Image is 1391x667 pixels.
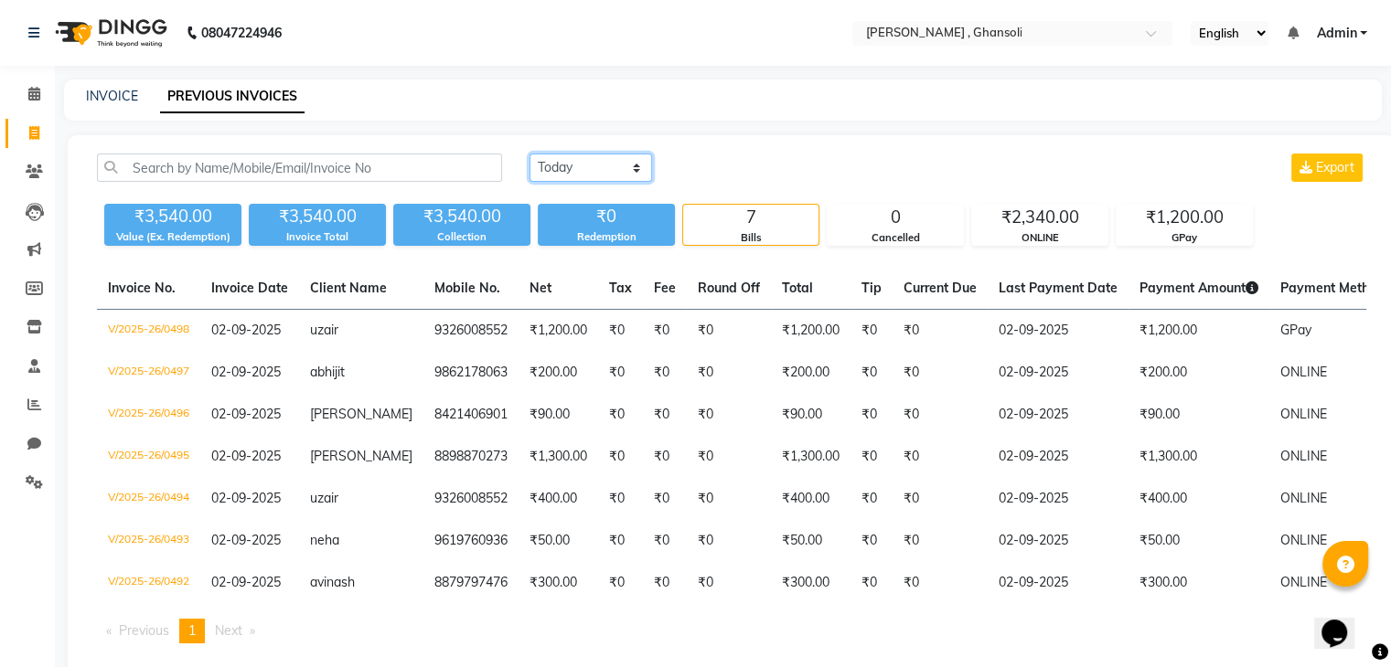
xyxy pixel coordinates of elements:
[423,478,519,520] td: 9326008552
[771,478,851,520] td: ₹400.00
[851,436,893,478] td: ₹0
[310,364,345,380] span: abhijit
[988,352,1129,394] td: 02-09-2025
[211,406,281,422] span: 02-09-2025
[310,322,338,338] span: uzair
[1129,562,1269,604] td: ₹300.00
[519,562,598,604] td: ₹300.00
[687,562,771,604] td: ₹0
[988,562,1129,604] td: 02-09-2025
[1117,230,1252,246] div: GPay
[97,310,200,353] td: V/2025-26/0498
[104,229,241,245] div: Value (Ex. Redemption)
[97,619,1366,643] nav: Pagination
[1129,394,1269,436] td: ₹90.00
[1129,310,1269,353] td: ₹1,200.00
[687,520,771,562] td: ₹0
[211,322,281,338] span: 02-09-2025
[1280,364,1327,380] span: ONLINE
[598,520,643,562] td: ₹0
[211,532,281,548] span: 02-09-2025
[160,80,305,113] a: PREVIOUS INVOICES
[771,562,851,604] td: ₹300.00
[782,280,813,296] span: Total
[434,280,500,296] span: Mobile No.
[249,204,386,229] div: ₹3,540.00
[643,562,687,604] td: ₹0
[310,448,412,464] span: [PERSON_NAME]
[393,229,530,245] div: Collection
[1280,574,1327,590] span: ONLINE
[972,205,1107,230] div: ₹2,340.00
[893,520,988,562] td: ₹0
[423,352,519,394] td: 9862178063
[1280,490,1327,506] span: ONLINE
[423,394,519,436] td: 8421406901
[519,352,598,394] td: ₹200.00
[687,478,771,520] td: ₹0
[988,310,1129,353] td: 02-09-2025
[683,230,819,246] div: Bills
[851,310,893,353] td: ₹0
[1117,205,1252,230] div: ₹1,200.00
[188,622,196,639] span: 1
[687,310,771,353] td: ₹0
[1129,352,1269,394] td: ₹200.00
[999,280,1118,296] span: Last Payment Date
[643,520,687,562] td: ₹0
[828,205,963,230] div: 0
[771,436,851,478] td: ₹1,300.00
[108,280,176,296] span: Invoice No.
[211,448,281,464] span: 02-09-2025
[598,352,643,394] td: ₹0
[609,280,632,296] span: Tax
[1314,594,1373,649] iframe: chat widget
[1140,280,1258,296] span: Payment Amount
[828,230,963,246] div: Cancelled
[988,394,1129,436] td: 02-09-2025
[861,280,882,296] span: Tip
[97,352,200,394] td: V/2025-26/0497
[519,394,598,436] td: ₹90.00
[893,562,988,604] td: ₹0
[211,364,281,380] span: 02-09-2025
[988,436,1129,478] td: 02-09-2025
[104,204,241,229] div: ₹3,540.00
[201,7,282,58] b: 08047224946
[97,154,502,182] input: Search by Name/Mobile/Email/Invoice No
[893,394,988,436] td: ₹0
[972,230,1107,246] div: ONLINE
[97,436,200,478] td: V/2025-26/0495
[310,280,387,296] span: Client Name
[519,478,598,520] td: ₹400.00
[643,352,687,394] td: ₹0
[1280,406,1327,422] span: ONLINE
[310,532,339,548] span: neha
[393,204,530,229] div: ₹3,540.00
[988,478,1129,520] td: 02-09-2025
[598,478,643,520] td: ₹0
[1291,154,1363,182] button: Export
[119,622,169,639] span: Previous
[1129,478,1269,520] td: ₹400.00
[97,478,200,520] td: V/2025-26/0494
[904,280,977,296] span: Current Due
[310,490,338,506] span: uzair
[598,562,643,604] td: ₹0
[1280,532,1327,548] span: ONLINE
[423,520,519,562] td: 9619760936
[771,520,851,562] td: ₹50.00
[654,280,676,296] span: Fee
[538,204,675,229] div: ₹0
[1129,436,1269,478] td: ₹1,300.00
[1280,448,1327,464] span: ONLINE
[851,394,893,436] td: ₹0
[851,562,893,604] td: ₹0
[86,88,138,104] a: INVOICE
[423,436,519,478] td: 8898870273
[643,310,687,353] td: ₹0
[698,280,760,296] span: Round Off
[893,478,988,520] td: ₹0
[683,205,819,230] div: 7
[851,478,893,520] td: ₹0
